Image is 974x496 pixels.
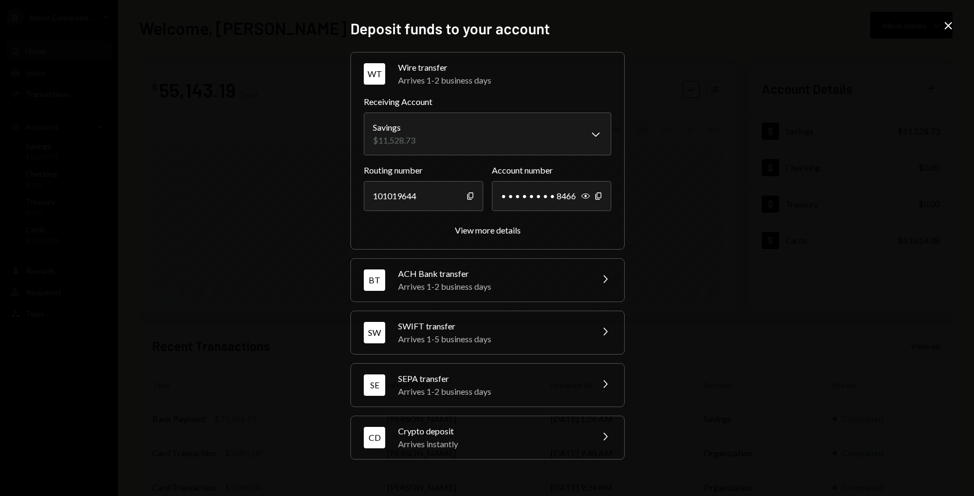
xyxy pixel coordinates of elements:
button: SESEPA transferArrives 1-2 business days [351,364,624,407]
div: Crypto deposit [398,425,586,438]
div: Arrives 1-2 business days [398,280,586,293]
div: 101019644 [364,181,483,211]
h2: Deposit funds to your account [350,18,624,39]
button: SWSWIFT transferArrives 1-5 business days [351,311,624,354]
button: CDCrypto depositArrives instantly [351,416,624,459]
div: SW [364,322,385,343]
div: Wire transfer [398,61,611,74]
div: SEPA transfer [398,372,586,385]
div: Arrives 1-2 business days [398,74,611,87]
button: Receiving Account [364,112,611,155]
button: WTWire transferArrives 1-2 business days [351,52,624,95]
button: View more details [455,225,521,236]
div: • • • • • • • • 8466 [492,181,611,211]
label: Routing number [364,164,483,177]
div: SE [364,374,385,396]
div: SWIFT transfer [398,320,586,333]
div: BT [364,269,385,291]
button: BTACH Bank transferArrives 1-2 business days [351,259,624,302]
label: Account number [492,164,611,177]
div: ACH Bank transfer [398,267,586,280]
div: WTWire transferArrives 1-2 business days [364,95,611,236]
div: Arrives 1-2 business days [398,385,586,398]
div: Arrives instantly [398,438,586,450]
div: Arrives 1-5 business days [398,333,586,345]
div: WT [364,63,385,85]
label: Receiving Account [364,95,611,108]
div: CD [364,427,385,448]
div: View more details [455,225,521,235]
